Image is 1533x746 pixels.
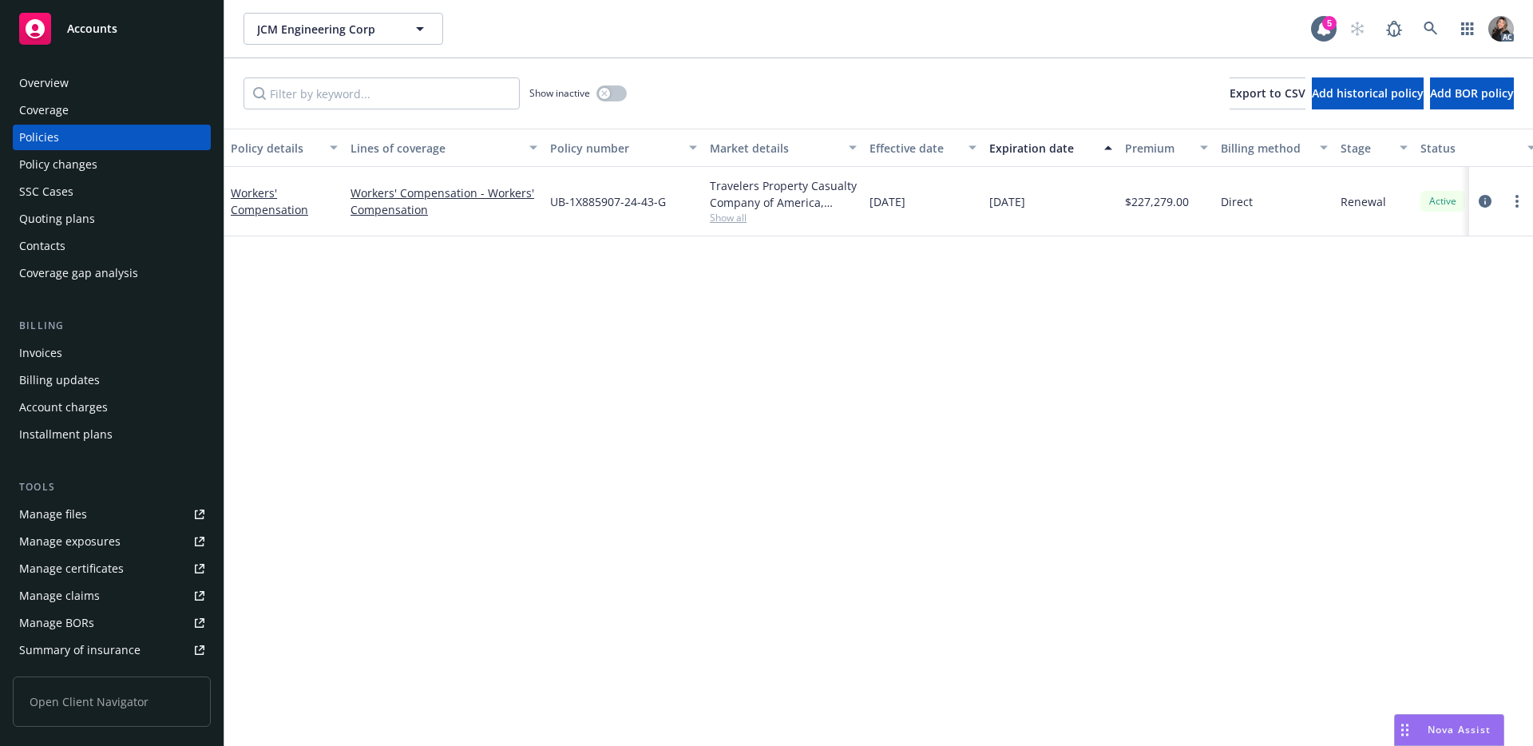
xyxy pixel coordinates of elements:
[863,129,983,167] button: Effective date
[257,21,395,38] span: JCM Engineering Corp
[13,610,211,636] a: Manage BORs
[1341,193,1386,210] span: Renewal
[231,185,308,217] a: Workers' Compensation
[1378,13,1410,45] a: Report a Bug
[1452,13,1483,45] a: Switch app
[1341,140,1390,157] div: Stage
[989,193,1025,210] span: [DATE]
[1312,85,1424,101] span: Add historical policy
[13,318,211,334] div: Billing
[19,583,100,609] div: Manage claims
[1415,13,1447,45] a: Search
[19,125,59,150] div: Policies
[1341,13,1373,45] a: Start snowing
[224,129,344,167] button: Policy details
[1420,140,1518,157] div: Status
[869,140,959,157] div: Effective date
[13,479,211,495] div: Tools
[19,340,62,366] div: Invoices
[19,260,138,286] div: Coverage gap analysis
[1427,194,1459,208] span: Active
[13,395,211,420] a: Account charges
[1230,85,1305,101] span: Export to CSV
[344,129,544,167] button: Lines of coverage
[13,677,211,727] span: Open Client Navigator
[1322,16,1337,30] div: 5
[13,502,211,527] a: Manage files
[1125,140,1190,157] div: Premium
[1312,77,1424,109] button: Add historical policy
[19,97,69,123] div: Coverage
[13,340,211,366] a: Invoices
[244,77,520,109] input: Filter by keyword...
[1430,77,1514,109] button: Add BOR policy
[19,502,87,527] div: Manage files
[351,140,520,157] div: Lines of coverage
[1507,192,1527,211] a: more
[13,6,211,51] a: Accounts
[529,86,590,100] span: Show inactive
[67,22,117,35] span: Accounts
[19,179,73,204] div: SSC Cases
[19,206,95,232] div: Quoting plans
[19,70,69,96] div: Overview
[13,152,211,177] a: Policy changes
[544,129,703,167] button: Policy number
[989,140,1095,157] div: Expiration date
[351,185,537,218] a: Workers' Compensation - Workers' Compensation
[231,140,320,157] div: Policy details
[13,260,211,286] a: Coverage gap analysis
[869,193,905,210] span: [DATE]
[13,179,211,204] a: SSC Cases
[19,610,94,636] div: Manage BORs
[1395,715,1415,745] div: Drag to move
[710,211,857,224] span: Show all
[1430,85,1514,101] span: Add BOR policy
[13,125,211,150] a: Policies
[19,556,124,581] div: Manage certificates
[710,177,857,211] div: Travelers Property Casualty Company of America, Travelers Insurance
[1334,129,1414,167] button: Stage
[13,233,211,259] a: Contacts
[19,637,141,663] div: Summary of insurance
[550,140,679,157] div: Policy number
[703,129,863,167] button: Market details
[1394,714,1504,746] button: Nova Assist
[710,140,839,157] div: Market details
[19,367,100,393] div: Billing updates
[1214,129,1334,167] button: Billing method
[13,97,211,123] a: Coverage
[13,583,211,609] a: Manage claims
[1230,77,1305,109] button: Export to CSV
[1476,192,1495,211] a: circleInformation
[1221,193,1253,210] span: Direct
[13,556,211,581] a: Manage certificates
[1428,723,1491,736] span: Nova Assist
[13,70,211,96] a: Overview
[13,206,211,232] a: Quoting plans
[13,422,211,447] a: Installment plans
[13,637,211,663] a: Summary of insurance
[1221,140,1310,157] div: Billing method
[983,129,1119,167] button: Expiration date
[1488,16,1514,42] img: photo
[13,529,211,554] a: Manage exposures
[19,233,65,259] div: Contacts
[1125,193,1189,210] span: $227,279.00
[1119,129,1214,167] button: Premium
[13,367,211,393] a: Billing updates
[19,529,121,554] div: Manage exposures
[550,193,666,210] span: UB-1X885907-24-43-G
[19,422,113,447] div: Installment plans
[244,13,443,45] button: JCM Engineering Corp
[19,152,97,177] div: Policy changes
[19,395,108,420] div: Account charges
